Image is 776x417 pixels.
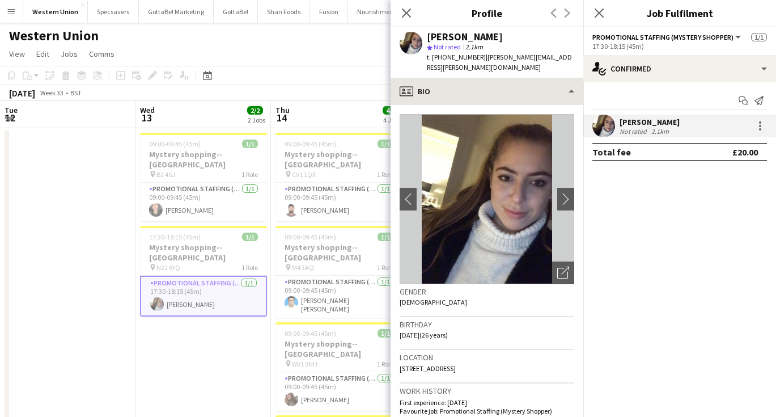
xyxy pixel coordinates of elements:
[285,140,336,148] span: 09:00-09:45 (45m)
[214,1,258,23] button: GottaBe!
[391,78,583,105] div: Bio
[56,47,82,61] a: Jobs
[592,146,631,158] div: Total fee
[434,43,461,51] span: Not rated
[242,140,258,148] span: 1/1
[583,6,776,20] h3: Job Fulfilment
[378,233,393,241] span: 1/1
[310,1,348,23] button: Fusion
[275,149,402,170] h3: Mystery shopping--[GEOGRAPHIC_DATA]
[274,111,290,124] span: 14
[400,319,574,330] h3: Birthday
[258,1,310,23] button: Shan Foods
[36,49,49,59] span: Edit
[383,116,401,124] div: 4 Jobs
[275,105,290,115] span: Thu
[292,360,317,368] span: WV1 3NH
[400,364,456,373] span: [STREET_ADDRESS]
[751,33,767,41] span: 1/1
[732,146,758,158] div: £20.00
[377,170,393,179] span: 1 Role
[377,360,393,368] span: 1 Role
[463,43,485,51] span: 2.1km
[140,242,267,263] h3: Mystery shopping--[GEOGRAPHIC_DATA]
[241,263,258,272] span: 1 Role
[378,140,393,148] span: 1/1
[275,322,402,411] app-job-card: 09:00-09:45 (45m)1/1Mystery shopping--[GEOGRAPHIC_DATA] WV1 3NH1 RolePromotional Staffing (Myster...
[140,133,267,221] app-job-card: 09:00-09:45 (45m)1/1Mystery shopping--[GEOGRAPHIC_DATA] B2 4SJ1 RolePromotional Staffing (Mystery...
[620,127,649,136] div: Not rated
[275,276,402,318] app-card-role: Promotional Staffing (Mystery Shopper)1/109:00-09:45 (45m)[PERSON_NAME] [PERSON_NAME]
[592,33,733,41] span: Promotional Staffing (Mystery Shopper)
[391,6,583,20] h3: Profile
[138,111,155,124] span: 13
[348,1,405,23] button: Nourishment
[241,170,258,179] span: 1 Role
[427,32,503,42] div: [PERSON_NAME]
[649,127,671,136] div: 2.1km
[285,233,336,241] span: 09:00-09:45 (45m)
[275,183,402,221] app-card-role: Promotional Staffing (Mystery Shopper)1/109:00-09:45 (45m)[PERSON_NAME]
[400,287,574,297] h3: Gender
[292,263,314,272] span: M4 3AQ
[400,298,467,306] span: [DEMOGRAPHIC_DATA]
[149,233,201,241] span: 17:30-18:15 (45m)
[552,262,574,284] div: Open photos pop-in
[140,149,267,170] h3: Mystery shopping--[GEOGRAPHIC_DATA]
[89,49,115,59] span: Comms
[88,1,139,23] button: Specsavers
[275,242,402,263] h3: Mystery shopping--[GEOGRAPHIC_DATA]
[275,226,402,318] app-job-card: 09:00-09:45 (45m)1/1Mystery shopping--[GEOGRAPHIC_DATA] M4 3AQ1 RolePromotional Staffing (Mystery...
[285,329,336,338] span: 09:00-09:45 (45m)
[23,1,88,23] button: Western Union
[275,133,402,221] app-job-card: 09:00-09:45 (45m)1/1Mystery shopping--[GEOGRAPHIC_DATA] CV1 1QX1 RolePromotional Staffing (Myster...
[427,53,486,61] span: t. [PHONE_NUMBER]
[139,1,214,23] button: GottaBe! Marketing
[9,87,35,99] div: [DATE]
[592,42,767,50] div: 17:30-18:15 (45m)
[242,233,258,241] span: 1/1
[400,398,574,407] p: First experience: [DATE]
[140,105,155,115] span: Wed
[140,226,267,317] app-job-card: 17:30-18:15 (45m)1/1Mystery shopping--[GEOGRAPHIC_DATA] N22 6YQ1 RolePromotional Staffing (Myster...
[583,55,776,82] div: Confirmed
[61,49,78,59] span: Jobs
[140,183,267,221] app-card-role: Promotional Staffing (Mystery Shopper)1/109:00-09:45 (45m)[PERSON_NAME]
[9,27,99,44] h1: Western Union
[592,33,743,41] button: Promotional Staffing (Mystery Shopper)
[275,372,402,411] app-card-role: Promotional Staffing (Mystery Shopper)1/109:00-09:45 (45m)[PERSON_NAME]
[427,53,572,71] span: | [PERSON_NAME][EMAIL_ADDRESS][PERSON_NAME][DOMAIN_NAME]
[620,117,680,127] div: [PERSON_NAME]
[37,89,66,97] span: Week 33
[247,106,263,115] span: 2/2
[400,114,574,284] img: Crew avatar or photo
[400,352,574,363] h3: Location
[5,105,18,115] span: Tue
[9,49,25,59] span: View
[377,263,393,272] span: 1 Role
[292,170,316,179] span: CV1 1QX
[3,111,18,124] span: 12
[156,263,180,272] span: N22 6YQ
[378,329,393,338] span: 1/1
[140,276,267,317] app-card-role: Promotional Staffing (Mystery Shopper)1/117:30-18:15 (45m)[PERSON_NAME]
[5,47,29,61] a: View
[149,140,201,148] span: 09:00-09:45 (45m)
[400,331,448,339] span: [DATE] (26 years)
[156,170,175,179] span: B2 4SJ
[248,116,265,124] div: 2 Jobs
[400,386,574,396] h3: Work history
[70,89,82,97] div: BST
[383,106,398,115] span: 4/4
[400,407,574,415] p: Favourite job: Promotional Staffing (Mystery Shopper)
[32,47,54,61] a: Edit
[84,47,119,61] a: Comms
[275,339,402,359] h3: Mystery shopping--[GEOGRAPHIC_DATA]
